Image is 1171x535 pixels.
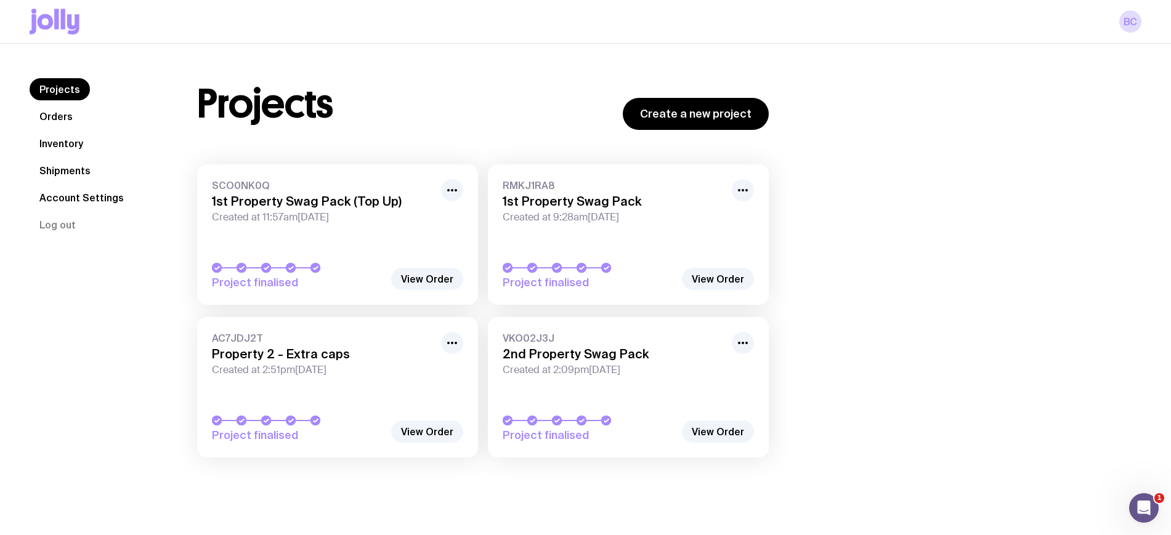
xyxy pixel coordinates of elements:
[197,317,478,457] a: AC7JDJ2TProperty 2 - Extra capsCreated at 2:51pm[DATE]Project finalised
[212,364,434,376] span: Created at 2:51pm[DATE]
[503,179,724,191] span: RMKJ1RA8
[1154,493,1164,503] span: 1
[488,317,769,457] a: VKO02J3J2nd Property Swag PackCreated at 2:09pm[DATE]Project finalised
[30,132,93,155] a: Inventory
[503,347,724,361] h3: 2nd Property Swag Pack
[391,268,463,290] a: View Order
[503,211,724,223] span: Created at 9:28am[DATE]
[391,420,463,443] a: View Order
[212,179,434,191] span: SCO0NK0Q
[30,78,90,100] a: Projects
[682,420,754,443] a: View Order
[30,105,83,127] a: Orders
[503,275,675,290] span: Project finalised
[503,332,724,344] span: VKO02J3J
[197,84,333,124] h1: Projects
[197,164,478,305] a: SCO0NK0Q1st Property Swag Pack (Top Up)Created at 11:57am[DATE]Project finalised
[503,428,675,443] span: Project finalised
[30,159,100,182] a: Shipments
[30,214,86,236] button: Log out
[1119,10,1141,33] a: BC
[212,347,434,361] h3: Property 2 - Extra caps
[212,275,384,290] span: Project finalised
[488,164,769,305] a: RMKJ1RA81st Property Swag PackCreated at 9:28am[DATE]Project finalised
[1129,493,1159,523] iframe: Intercom live chat
[30,187,134,209] a: Account Settings
[503,194,724,209] h3: 1st Property Swag Pack
[212,428,384,443] span: Project finalised
[212,194,434,209] h3: 1st Property Swag Pack (Top Up)
[212,211,434,223] span: Created at 11:57am[DATE]
[212,332,434,344] span: AC7JDJ2T
[623,98,769,130] a: Create a new project
[682,268,754,290] a: View Order
[503,364,724,376] span: Created at 2:09pm[DATE]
